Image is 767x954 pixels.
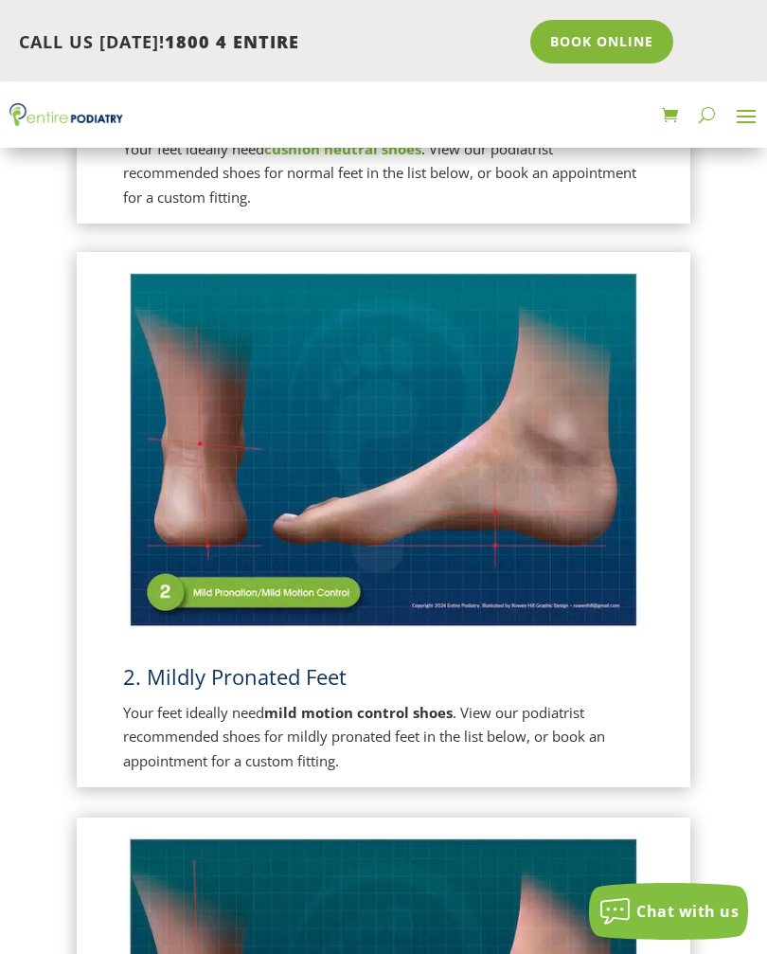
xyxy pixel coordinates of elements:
strong: mild motion control shoes [264,703,453,722]
img: Mildly Pronated Feet - View Podiatrist Recommended Mild Motion Control Shoes [123,266,644,634]
a: Book Online [530,20,673,63]
span: 1800 4 ENTIRE [165,30,299,53]
button: Chat with us [589,883,748,940]
p: Your feet ideally need . View our podiatrist recommended shoes for mildly pronated feet in the li... [123,701,644,774]
span: Chat with us [636,901,739,922]
span: 2. Mildly Pronated Feet [123,662,347,691]
p: Your feet ideally need . View our podiatrist recommended shoes for normal feet in the list below,... [123,137,644,210]
a: cushion neutral shoes [264,139,421,158]
p: CALL US [DATE]! [19,30,517,55]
